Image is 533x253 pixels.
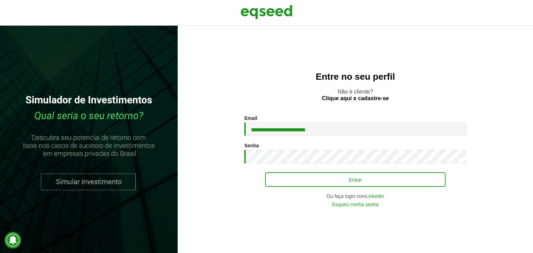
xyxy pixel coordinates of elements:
[332,202,379,207] a: Esqueci minha senha
[192,88,519,102] p: Não é cliente?
[244,194,466,199] div: Ou faça login com
[265,172,446,187] button: Entrar
[322,96,389,101] a: Clique aqui e cadastre-se
[366,194,384,199] a: LinkedIn
[244,116,257,121] label: Email
[240,3,293,21] img: EqSeed Logo
[244,143,259,148] label: Senha
[192,72,519,82] h2: Entre no seu perfil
